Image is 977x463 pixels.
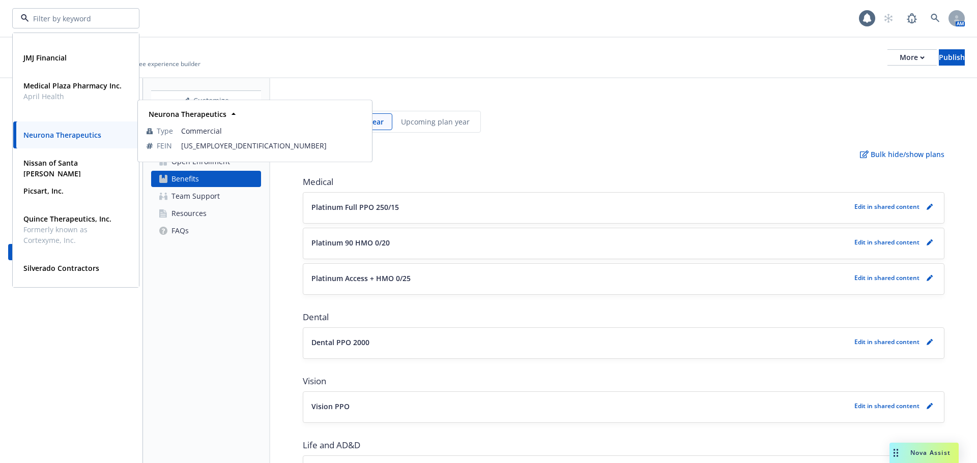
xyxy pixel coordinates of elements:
strong: Quince Therapeutics, Inc. [23,214,111,224]
button: Platinum 90 HMO 0/20 [311,237,850,248]
a: Search [925,8,945,28]
a: pencil [924,236,936,249]
a: Required notices [8,159,134,175]
input: Filter by keyword [29,13,119,24]
span: Nova Assist [910,448,951,457]
a: FAQs [8,193,134,209]
a: Customization & settings [8,90,134,107]
strong: Medical Plaza Pharmacy Inc. [23,81,122,90]
p: Edit in shared content [854,273,919,282]
div: Customize [151,91,261,110]
p: Edit in shared content [854,337,919,346]
span: Dental [303,311,944,323]
button: Vision PPO [311,401,850,412]
div: Publish [939,50,965,65]
strong: Neurona Therapeutics [149,109,226,119]
button: More [887,49,937,66]
span: Formerly known as Cortexyme, Inc. [23,224,126,245]
p: Vision PPO [311,401,350,412]
a: FAQs [151,223,261,239]
button: Dental PPO 2000 [311,337,850,348]
button: Platinum Full PPO 250/15 [311,202,850,212]
button: Platinum Access + HMO 0/25 [311,273,850,284]
span: Vision [303,375,944,387]
a: pencil [924,400,936,412]
span: Commercial [181,126,363,136]
p: Bulk hide/show plans [860,149,944,160]
strong: Nissan of Santa [PERSON_NAME] [23,158,81,178]
div: More [900,50,925,65]
a: pencil [924,272,936,284]
a: Team support [8,176,134,192]
p: Platinum 90 HMO 0/20 [311,237,390,248]
p: Platinum Access + HMO 0/25 [311,273,411,284]
span: Medical [303,176,944,188]
div: FAQs [171,223,189,239]
a: pencil [924,201,936,213]
strong: Picsart, Inc. [23,186,64,196]
strong: Neurona Therapeutics [23,130,101,140]
p: Upcoming plan year [401,116,470,127]
div: Drag to move [889,443,902,463]
a: Web portal builder [8,244,134,260]
button: Publish [939,49,965,66]
p: Dental PPO 2000 [311,337,369,348]
span: Employee experience builder [118,59,200,69]
a: Report a Bug [902,8,922,28]
strong: Silverado Contractors [23,263,99,273]
strong: JMJ Financial [23,53,67,63]
a: pencil [924,336,936,348]
a: Start snowing [878,8,899,28]
span: Type [157,126,173,136]
p: Edit in shared content [854,238,919,246]
span: Life and AD&D [303,439,944,451]
p: Edit in shared content [854,402,919,410]
button: Customize [151,90,261,111]
button: Nova Assist [889,443,959,463]
a: Benefits [8,141,134,158]
span: April Health [23,91,122,102]
div: Web portal [8,230,134,240]
p: Edit in shared content [854,202,919,211]
div: Shared content [8,127,134,137]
